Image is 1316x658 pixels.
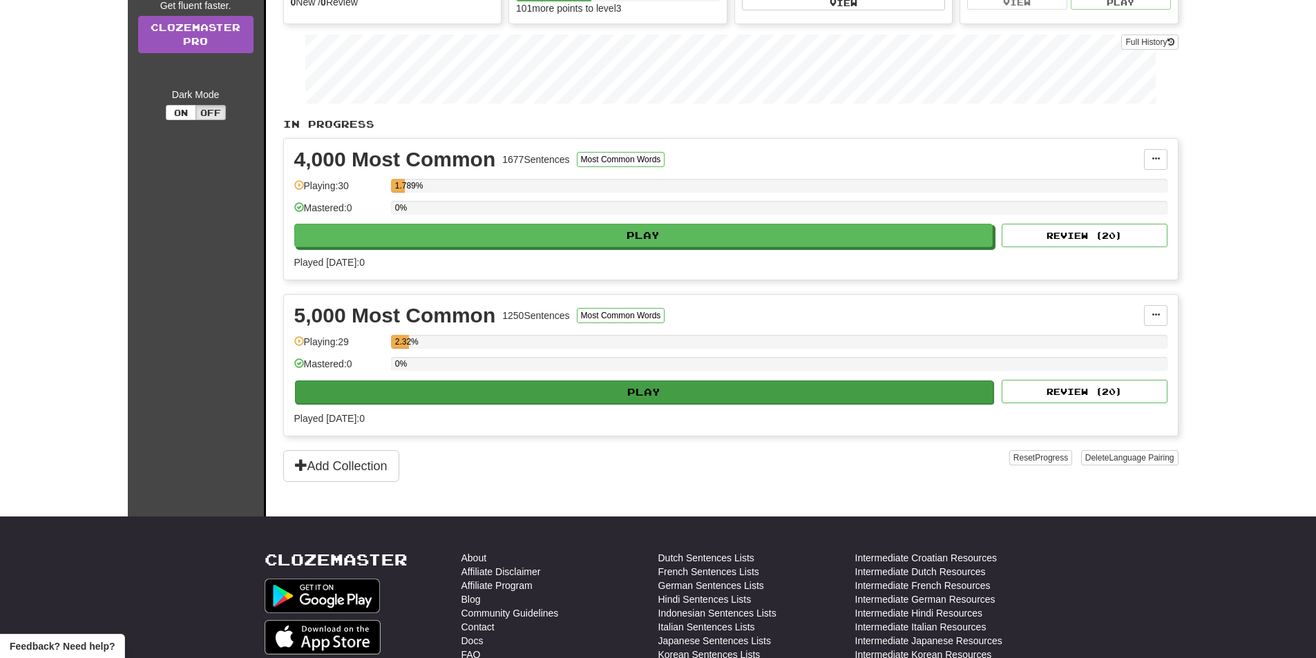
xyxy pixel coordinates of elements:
[294,257,365,268] span: Played [DATE]: 0
[196,105,226,120] button: Off
[855,579,991,592] a: Intermediate French Resources
[516,1,720,15] div: 101 more points to level 3
[283,117,1179,131] p: In Progress
[461,579,533,592] a: Affiliate Program
[502,309,569,322] div: 1250 Sentences
[461,634,484,648] a: Docs
[461,592,481,606] a: Blog
[461,620,495,634] a: Contact
[855,606,982,620] a: Intermediate Hindi Resources
[1009,450,1072,465] button: ResetProgress
[461,606,559,620] a: Community Guidelines
[577,308,665,323] button: Most Common Words
[461,565,541,579] a: Affiliate Disclaimer
[855,634,1002,648] a: Intermediate Japanese Resources
[1002,380,1167,403] button: Review (20)
[658,592,752,606] a: Hindi Sentences Lists
[283,450,399,482] button: Add Collection
[294,224,993,247] button: Play
[294,357,384,380] div: Mastered: 0
[855,620,986,634] a: Intermediate Italian Resources
[658,565,759,579] a: French Sentences Lists
[1109,453,1174,463] span: Language Pairing
[502,153,569,166] div: 1677 Sentences
[658,620,755,634] a: Italian Sentences Lists
[577,152,665,167] button: Most Common Words
[395,179,405,193] div: 1.789%
[294,149,496,170] div: 4,000 Most Common
[1081,450,1179,465] button: DeleteLanguage Pairing
[658,579,764,592] a: German Sentences Lists
[295,380,994,404] button: Play
[265,551,408,568] a: Clozemaster
[166,105,196,120] button: On
[265,620,381,655] img: Get it on App Store
[294,335,384,358] div: Playing: 29
[658,551,754,565] a: Dutch Sentences Lists
[294,413,365,424] span: Played [DATE]: 0
[855,592,995,606] a: Intermediate German Resources
[395,335,409,349] div: 2.32%
[1002,224,1167,247] button: Review (20)
[294,305,496,326] div: 5,000 Most Common
[1035,453,1068,463] span: Progress
[294,179,384,202] div: Playing: 30
[138,16,254,53] a: ClozemasterPro
[1121,35,1178,50] button: Full History
[461,551,487,565] a: About
[855,551,997,565] a: Intermediate Croatian Resources
[658,606,776,620] a: Indonesian Sentences Lists
[294,201,384,224] div: Mastered: 0
[138,88,254,101] div: Dark Mode
[855,565,986,579] a: Intermediate Dutch Resources
[265,579,381,613] img: Get it on Google Play
[10,639,115,653] span: Open feedback widget
[658,634,771,648] a: Japanese Sentences Lists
